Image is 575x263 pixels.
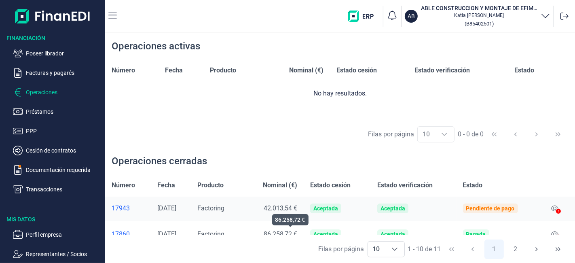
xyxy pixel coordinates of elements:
span: 1 - 10 de 11 [408,246,441,252]
div: Choose [385,242,404,257]
button: Last Page [548,240,568,259]
p: Préstamos [26,107,102,117]
span: 0 - 0 de 0 [458,131,484,138]
div: Pagada [466,231,486,238]
button: Next Page [527,125,546,144]
button: Previous Page [463,240,482,259]
button: ABABLE CONSTRUCCION Y MONTAJE DE EFIMEROS SLKatia [PERSON_NAME](B85402501) [405,4,550,28]
span: Estado [515,66,535,75]
a: 17860 [112,230,144,238]
button: Next Page [527,240,546,259]
span: Número [112,66,135,75]
p: Operaciones [26,87,102,97]
button: Facturas y pagarés [13,68,102,78]
p: PPP [26,126,102,136]
img: Logo de aplicación [15,6,91,26]
span: Nominal (€) [289,66,323,75]
div: [DATE] [157,230,184,238]
div: Aceptada [313,231,338,238]
button: Perfil empresa [13,230,102,240]
div: No hay resultados. [112,89,569,98]
div: Operaciones cerradas [112,155,207,168]
span: Estado verificación [414,66,470,75]
button: Representantes / Socios [13,249,102,259]
p: Perfil empresa [26,230,102,240]
button: Last Page [548,125,568,144]
button: Operaciones [13,87,102,97]
button: First Page [442,240,461,259]
p: Poseer librador [26,49,102,58]
span: Estado [463,180,483,190]
h3: ABLE CONSTRUCCION Y MONTAJE DE EFIMEROS SL [421,4,537,12]
p: Transacciones [26,185,102,194]
p: Katia [PERSON_NAME] [421,12,537,19]
span: Nominal (€) [263,180,297,190]
span: Número [112,180,135,190]
small: Copiar cif [465,21,494,27]
span: 10 [368,242,385,257]
div: Choose [435,127,454,142]
span: Fecha [157,180,175,190]
div: Pendiente de pago [466,205,515,212]
span: Producto [197,180,224,190]
button: Cesión de contratos [13,146,102,155]
span: Producto [210,66,236,75]
span: Fecha [165,66,183,75]
p: AB [408,12,415,20]
div: Aceptada [381,205,405,212]
div: [DATE] [157,204,184,212]
button: PPP [13,126,102,136]
p: Facturas y pagarés [26,68,102,78]
button: First Page [484,125,504,144]
span: Estado verificación [377,180,433,190]
span: Factoring [197,204,224,212]
a: 17943 [112,204,144,212]
button: Transacciones [13,185,102,194]
div: Operaciones activas [112,40,200,53]
div: Filas por página [318,244,364,254]
span: Factoring [197,230,224,238]
div: Filas por página [368,129,414,139]
button: Previous Page [506,125,525,144]
p: Documentación requerida [26,165,102,175]
div: Aceptada [313,205,338,212]
div: Aceptada [381,231,405,238]
span: 42.013,54 € [264,204,297,212]
p: Cesión de contratos [26,146,102,155]
img: erp [348,11,380,22]
button: Page 1 [484,240,504,259]
button: Page 2 [506,240,525,259]
button: Préstamos [13,107,102,117]
p: Representantes / Socios [26,249,102,259]
span: Estado cesión [336,66,377,75]
button: Documentación requerida [13,165,102,175]
button: Poseer librador [13,49,102,58]
span: 86.258,72 € [264,230,297,238]
span: Estado cesión [310,180,351,190]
